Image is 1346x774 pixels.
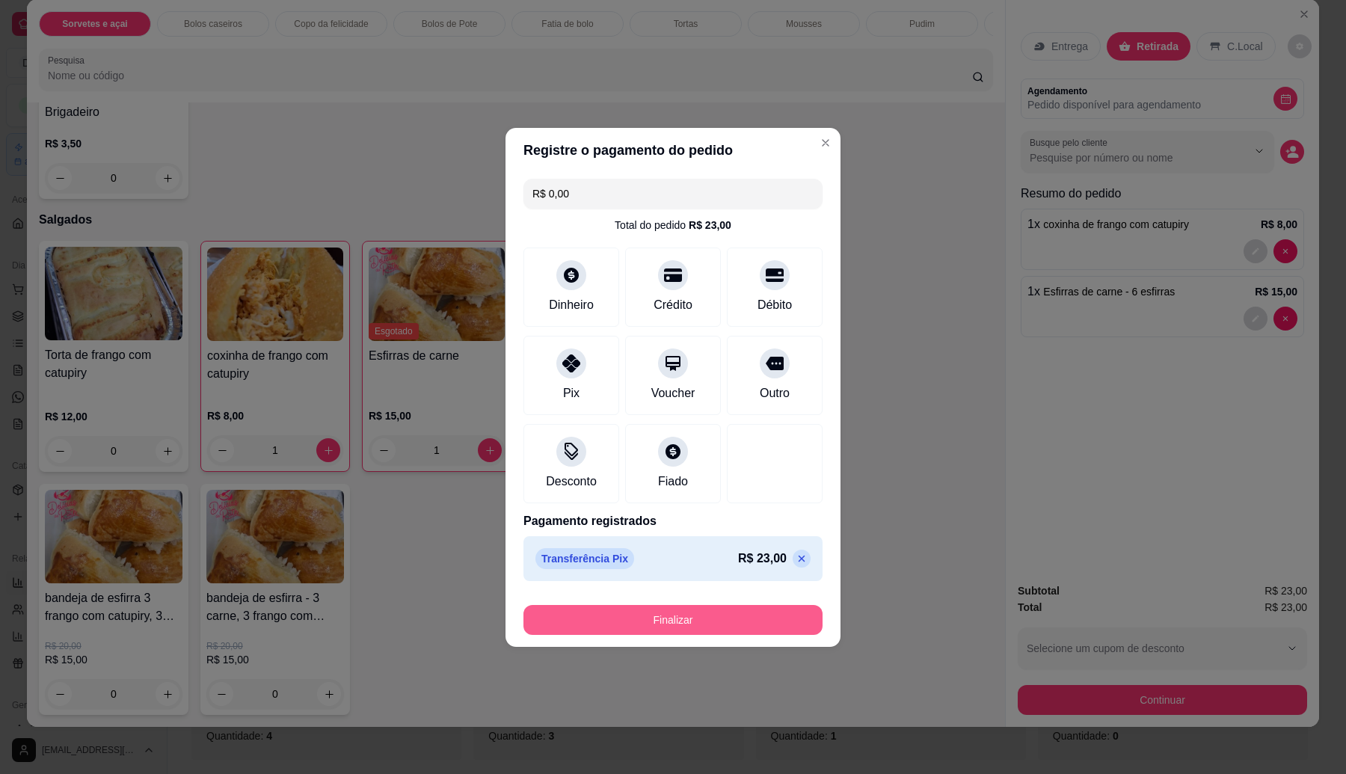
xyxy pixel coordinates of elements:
header: Registre o pagamento do pedido [505,128,841,173]
input: Ex.: hambúrguer de cordeiro [532,179,814,209]
p: Transferência Pix [535,548,634,569]
div: Total do pedido [615,218,731,233]
button: Close [814,131,838,155]
div: Dinheiro [549,296,594,314]
div: Desconto [546,473,597,491]
div: Débito [757,296,792,314]
div: R$ 23,00 [689,218,731,233]
div: Pix [563,384,580,402]
div: Crédito [654,296,692,314]
div: Outro [760,384,790,402]
p: R$ 23,00 [738,550,787,568]
p: Pagamento registrados [523,512,823,530]
div: Fiado [658,473,688,491]
button: Finalizar [523,605,823,635]
div: Voucher [651,384,695,402]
